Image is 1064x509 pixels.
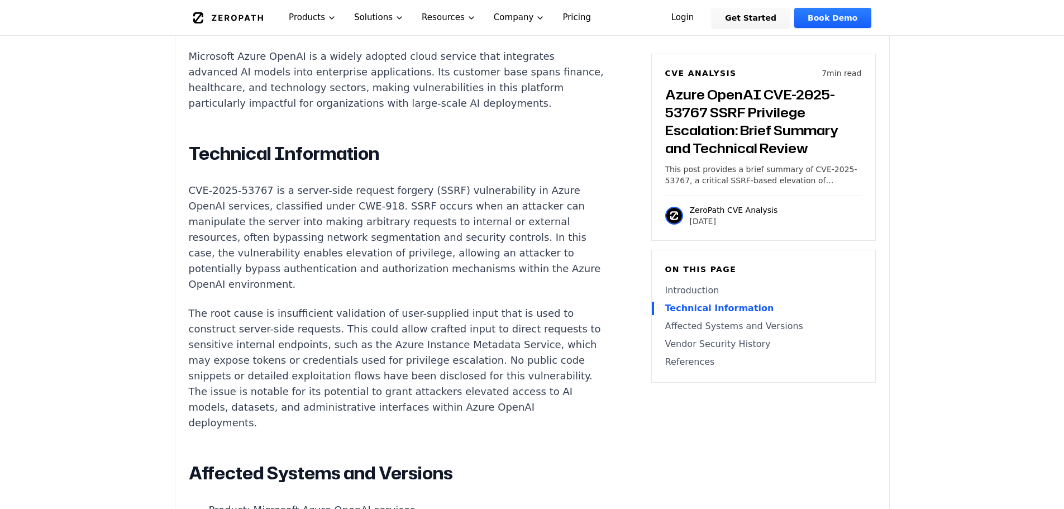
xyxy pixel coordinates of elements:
[665,337,862,351] a: Vendor Security History
[189,306,604,431] p: The root cause is insufficient validation of user-supplied input that is used to construct server...
[665,164,862,186] p: This post provides a brief summary of CVE-2025-53767, a critical SSRF-based elevation of privileg...
[794,8,871,28] a: Book Demo
[665,284,862,297] a: Introduction
[665,207,683,225] img: ZeroPath CVE Analysis
[822,68,861,79] p: 7 min read
[189,142,604,165] h2: Technical Information
[658,8,708,28] a: Login
[189,49,604,111] p: Microsoft Azure OpenAI is a widely adopted cloud service that integrates advanced AI models into ...
[712,8,790,28] a: Get Started
[665,264,862,275] h6: On this page
[189,462,604,484] h2: Affected Systems and Versions
[690,204,778,216] p: ZeroPath CVE Analysis
[665,68,737,79] h6: CVE Analysis
[665,85,862,157] h3: Azure OpenAI CVE-2025-53767 SSRF Privilege Escalation: Brief Summary and Technical Review
[665,320,862,333] a: Affected Systems and Versions
[665,355,862,369] a: References
[189,183,604,292] p: CVE-2025-53767 is a server-side request forgery (SSRF) vulnerability in Azure OpenAI services, cl...
[690,216,778,227] p: [DATE]
[665,302,862,315] a: Technical Information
